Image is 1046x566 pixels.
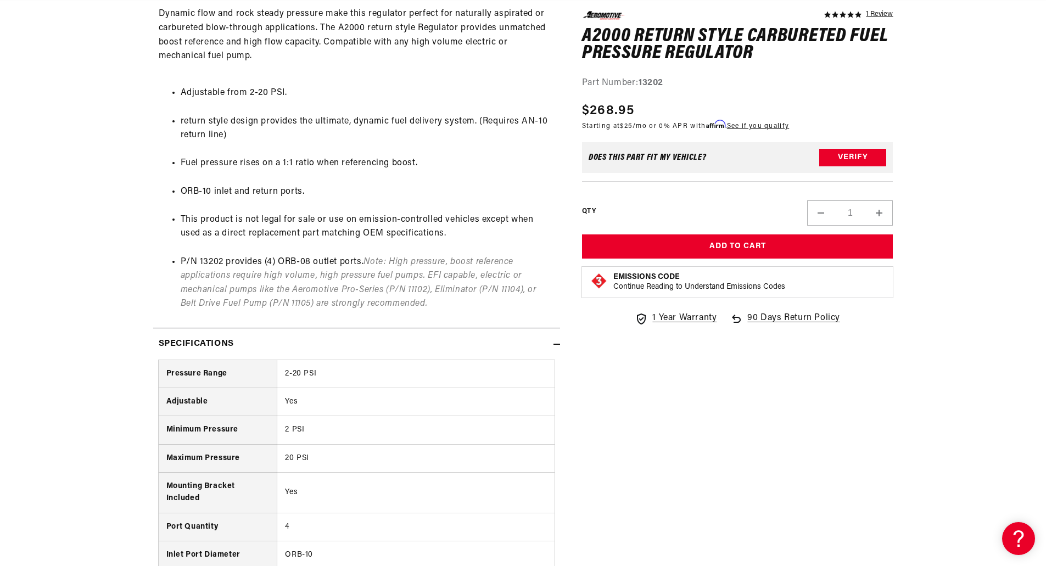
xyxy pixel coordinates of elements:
[639,78,663,87] strong: 13202
[277,444,555,472] td: 20 PSI
[277,473,555,513] td: Yes
[635,311,717,326] a: 1 Year Warranty
[277,360,555,388] td: 2-20 PSI
[620,123,633,130] span: $25
[582,206,596,216] label: QTY
[582,234,893,259] button: Add to Cart
[277,513,555,541] td: 4
[159,513,277,541] th: Port Quantity
[590,272,608,290] img: Emissions code
[181,255,555,311] li: P/N 13202 provides (4) ORB-08 outlet ports.
[819,149,886,166] button: Verify
[747,311,840,337] span: 90 Days Return Policy
[866,11,893,19] a: 1 reviews
[159,360,277,388] th: Pressure Range
[582,101,634,121] span: $268.95
[582,76,893,90] div: Part Number:
[153,328,560,360] summary: Specifications
[706,120,725,128] span: Affirm
[589,153,707,162] div: Does This part fit My vehicle?
[181,86,555,100] li: Adjustable from 2-20 PSI.
[582,121,789,131] p: Starting at /mo or 0% APR with .
[730,311,840,337] a: 90 Days Return Policy
[727,123,789,130] a: See if you qualify - Learn more about Affirm Financing (opens in modal)
[181,213,555,241] li: This product is not legal for sale or use on emission-controlled vehicles except when used as a d...
[652,311,717,326] span: 1 Year Warranty
[613,282,785,292] p: Continue Reading to Understand Emissions Codes
[613,272,785,292] button: Emissions CodeContinue Reading to Understand Emissions Codes
[159,444,277,472] th: Maximum Pressure
[181,185,555,199] li: ORB-10 inlet and return ports.
[159,416,277,444] th: Minimum Pressure
[181,115,555,143] li: return style design provides the ultimate, dynamic fuel delivery system. (Requires AN-10 return l...
[159,388,277,416] th: Adjustable
[277,388,555,416] td: Yes
[582,27,893,62] h1: A2000 Return Style Carbureted Fuel Pressure Regulator
[181,156,555,171] li: Fuel pressure rises on a 1:1 ratio when referencing boost.
[159,337,234,351] h2: Specifications
[277,416,555,444] td: 2 PSI
[159,473,277,513] th: Mounting Bracket Included
[613,273,680,281] strong: Emissions Code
